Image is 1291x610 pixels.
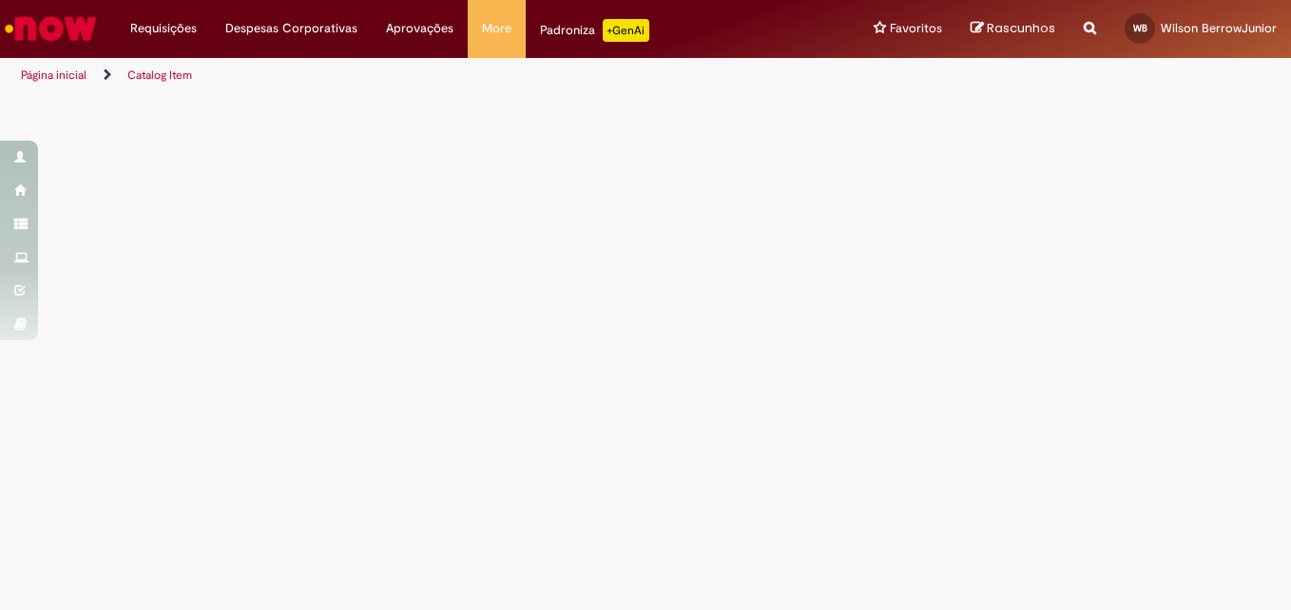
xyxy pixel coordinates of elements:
[225,19,357,38] span: Despesas Corporativas
[21,67,87,83] a: Página inicial
[1133,22,1147,34] span: WB
[130,19,197,38] span: Requisições
[603,19,649,42] p: +GenAi
[890,19,942,38] span: Favoritos
[127,67,192,83] a: Catalog Item
[1161,20,1277,36] span: Wilson BerrowJunior
[482,19,511,38] span: More
[540,19,649,42] div: Padroniza
[987,19,1055,37] span: Rascunhos
[971,20,1055,38] a: Rascunhos
[14,58,846,93] ul: Trilhas de página
[2,10,100,48] img: ServiceNow
[386,19,453,38] span: Aprovações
